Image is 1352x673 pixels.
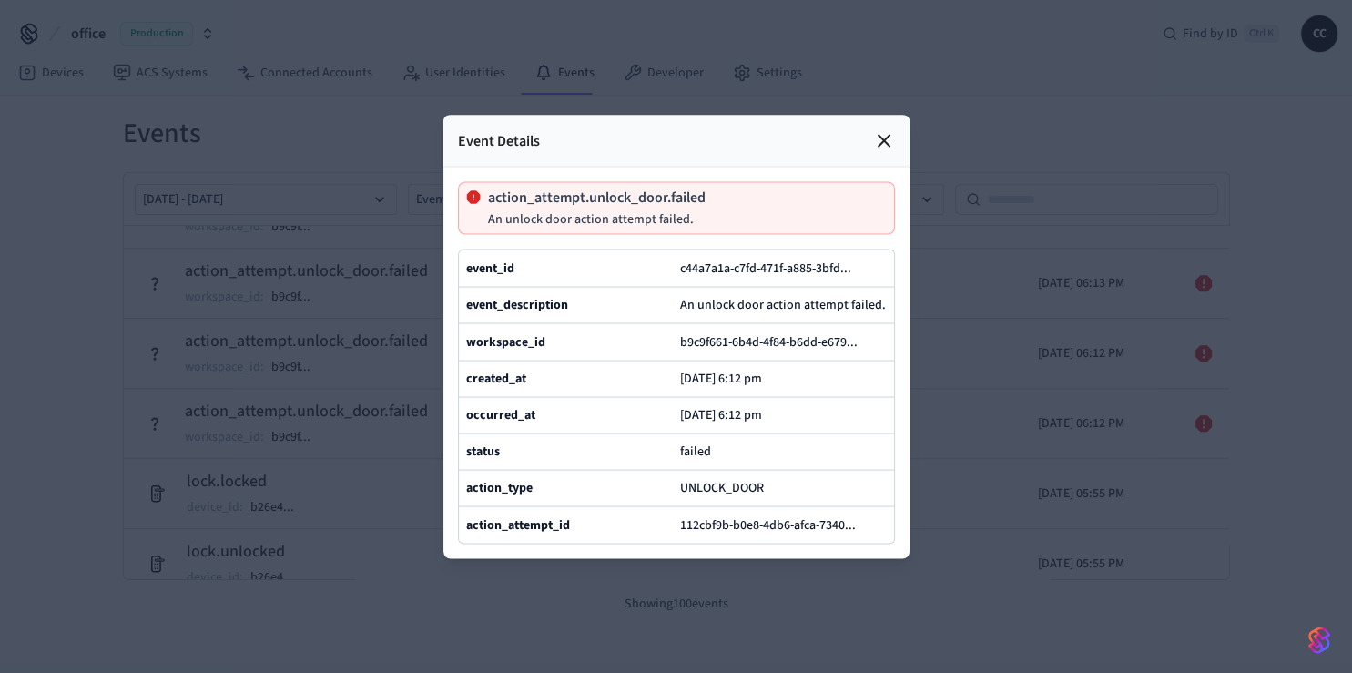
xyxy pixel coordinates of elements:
b: action_type [466,479,533,497]
span: An unlock door action attempt failed. [680,296,886,314]
p: [DATE] 6:12 pm [680,372,762,386]
p: Event Details [458,129,540,151]
button: b9c9f661-6b4d-4f84-b6dd-e679... [676,331,876,352]
b: event_id [466,259,514,277]
b: occurred_at [466,406,535,424]
b: action_attempt_id [466,515,570,534]
p: An unlock door action attempt failed. [488,211,706,226]
button: c44a7a1a-c7fd-471f-a885-3bfd... [676,257,869,279]
p: [DATE] 6:12 pm [680,408,762,423]
b: status [466,443,500,461]
b: workspace_id [466,332,545,351]
b: created_at [466,370,526,388]
span: UNLOCK_DOOR [680,479,764,497]
img: SeamLogoGradient.69752ec5.svg [1308,626,1330,655]
span: failed [680,443,711,461]
b: event_description [466,296,568,314]
p: action_attempt.unlock_door.failed [488,189,706,204]
button: 112cbf9b-b0e8-4db6-afca-7340... [676,514,874,535]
